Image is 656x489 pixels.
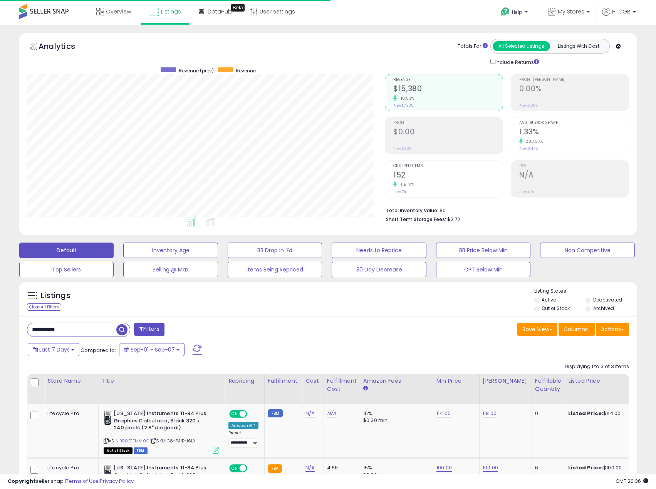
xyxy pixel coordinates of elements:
[483,410,497,417] a: 118.00
[436,262,530,277] button: CPT Below Min
[393,84,503,95] h2: $15,380
[559,323,595,336] button: Columns
[616,477,648,485] span: 2025-09-15 20:36 GMT
[228,262,322,277] button: Items Being Repriced
[542,305,570,311] label: Out of Stock
[517,323,557,336] button: Save View
[246,411,258,417] span: OFF
[305,377,320,385] div: Cost
[535,464,559,471] div: 6
[393,146,411,151] small: Prev: $0.00
[596,323,629,336] button: Actions
[436,243,530,258] button: BB Price Below Min
[393,121,503,125] span: Profit
[593,296,622,303] label: Deactivated
[230,465,240,472] span: ON
[564,325,588,333] span: Columns
[495,1,535,25] a: Help
[268,409,283,417] small: FBM
[363,410,427,417] div: 15%
[236,67,256,74] span: Revenue
[550,41,607,51] button: Listings With Cost
[268,464,282,473] small: FBA
[535,410,559,417] div: 0
[393,164,503,168] span: Ordered Items
[519,164,629,168] span: ROI
[393,78,503,82] span: Revenue
[150,438,195,444] span: | SKU: G8-PAIB-16LX
[568,464,632,471] div: $100.00
[447,216,460,223] span: $2.72
[39,346,70,353] span: Last 7 Days
[500,7,510,17] i: Get Help
[8,478,134,485] div: seller snap | |
[485,57,548,66] div: Include Returns
[436,410,451,417] a: 114.00
[19,243,114,258] button: Default
[268,377,299,385] div: Fulfillment
[568,410,632,417] div: $114.00
[386,205,623,214] li: $0
[393,127,503,138] h2: $0.00
[593,305,614,311] label: Archived
[458,43,488,50] div: Totals For
[519,121,629,125] span: Avg. Buybox Share
[568,377,635,385] div: Listed Price
[363,472,427,479] div: $0.30 min
[119,438,149,444] a: B0001EMM0G
[397,182,414,188] small: 105.41%
[393,171,503,181] h2: 152
[228,377,261,385] div: Repricing
[104,464,112,480] img: 41cfZpCAtML._SL40_.jpg
[386,207,438,214] b: Total Inventory Value:
[228,243,322,258] button: BB Drop in 7d
[66,477,99,485] a: Terms of Use
[386,216,446,223] b: Short Term Storage Fees:
[519,84,629,95] h2: 0.00%
[519,103,538,108] small: Prev: 0.00%
[535,377,562,393] div: Fulfillable Quantity
[540,243,634,258] button: Non Competitive
[602,8,636,25] a: Hi CGB
[104,410,112,425] img: 41cfZpCAtML._SL40_.jpg
[123,262,218,277] button: Selling @ Max
[534,288,637,295] p: Listing States:
[327,464,354,471] div: 4.66
[27,303,61,311] div: Clear All Filters
[519,171,629,181] h2: N/A
[134,323,164,336] button: Filters
[327,377,357,393] div: Fulfillment Cost
[393,189,406,194] small: Prev: 74
[519,127,629,138] h2: 1.33%
[332,243,426,258] button: Needs to Reprice
[161,8,181,15] span: Listings
[512,9,522,15] span: Help
[519,189,534,194] small: Prev: N/A
[519,78,629,82] span: Profit [PERSON_NAME]
[393,103,413,108] small: Prev: $7,305
[134,447,148,454] span: FBM
[565,363,629,370] div: Displaying 1 to 3 of 3 items
[363,385,368,392] small: Amazon Fees.
[106,8,131,15] span: Overview
[231,4,245,12] div: Tooltip anchor
[131,346,175,353] span: Sep-01 - Sep-07
[332,262,426,277] button: 30 Day Decrease
[19,262,114,277] button: Top Sellers
[363,377,430,385] div: Amazon Fees
[28,343,79,356] button: Last 7 Days
[523,139,543,144] small: 202.27%
[230,411,240,417] span: ON
[542,296,556,303] label: Active
[81,347,116,354] span: Compared to:
[363,417,427,424] div: $0.30 min
[436,464,452,472] a: 100.00
[114,464,207,488] b: [US_STATE] Instruments TI-84 Plus Graphics Calculator, Black 320 x 240 pixels (2.8" diagonal)
[179,67,214,74] span: Revenue (prev)
[104,447,133,454] span: All listings that are currently out of stock and unavailable for purchase on Amazon
[104,410,219,453] div: ASIN:
[100,477,134,485] a: Privacy Policy
[119,343,185,356] button: Sep-01 - Sep-07
[327,410,336,417] a: N/A
[568,464,603,471] b: Listed Price:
